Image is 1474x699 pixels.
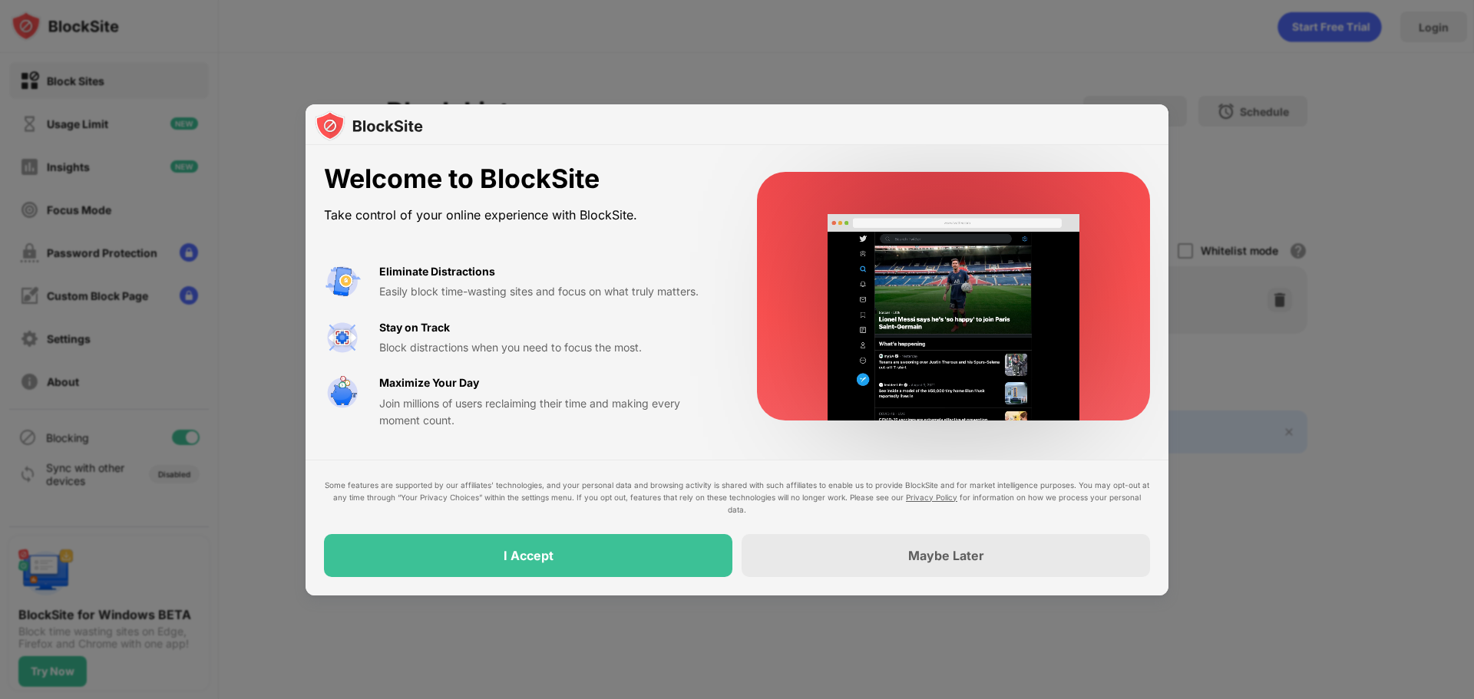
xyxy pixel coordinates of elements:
img: value-safe-time.svg [324,374,361,411]
div: Maybe Later [908,548,984,563]
div: Maximize Your Day [379,374,479,391]
div: Some features are supported by our affiliates’ technologies, and your personal data and browsing ... [324,479,1150,516]
div: Join millions of users reclaiming their time and making every moment count. [379,395,720,430]
div: Welcome to BlockSite [324,163,720,195]
a: Privacy Policy [906,493,957,502]
div: I Accept [504,548,554,563]
div: Take control of your online experience with BlockSite. [324,204,720,226]
img: value-focus.svg [324,319,361,356]
div: Stay on Track [379,319,450,336]
div: Easily block time-wasting sites and focus on what truly matters. [379,283,720,300]
div: Block distractions when you need to focus the most. [379,339,720,356]
img: value-avoid-distractions.svg [324,263,361,300]
div: Eliminate Distractions [379,263,495,280]
img: logo-blocksite.svg [315,110,423,141]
